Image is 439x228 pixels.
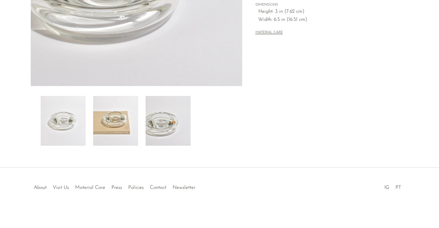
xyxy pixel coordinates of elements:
[256,30,283,35] button: MATERIAL CARE
[150,185,166,190] a: Contact
[41,96,86,146] img: Round Clear Glass Catchall
[381,180,404,192] ul: Social Medias
[31,180,198,192] ul: Quick links
[258,8,395,16] span: Height: 3 in (7.62 cm)
[53,185,69,190] a: Visit Us
[256,2,395,8] span: DIMENSIONS
[396,185,401,190] a: PT
[258,16,395,24] span: Width: 6.5 in (16.51 cm)
[93,96,138,146] img: Round Clear Glass Catchall
[111,185,122,190] a: Press
[34,185,47,190] a: About
[75,185,105,190] a: Material Care
[146,96,191,146] img: Round Clear Glass Catchall
[128,185,144,190] a: Policies
[384,185,389,190] a: IG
